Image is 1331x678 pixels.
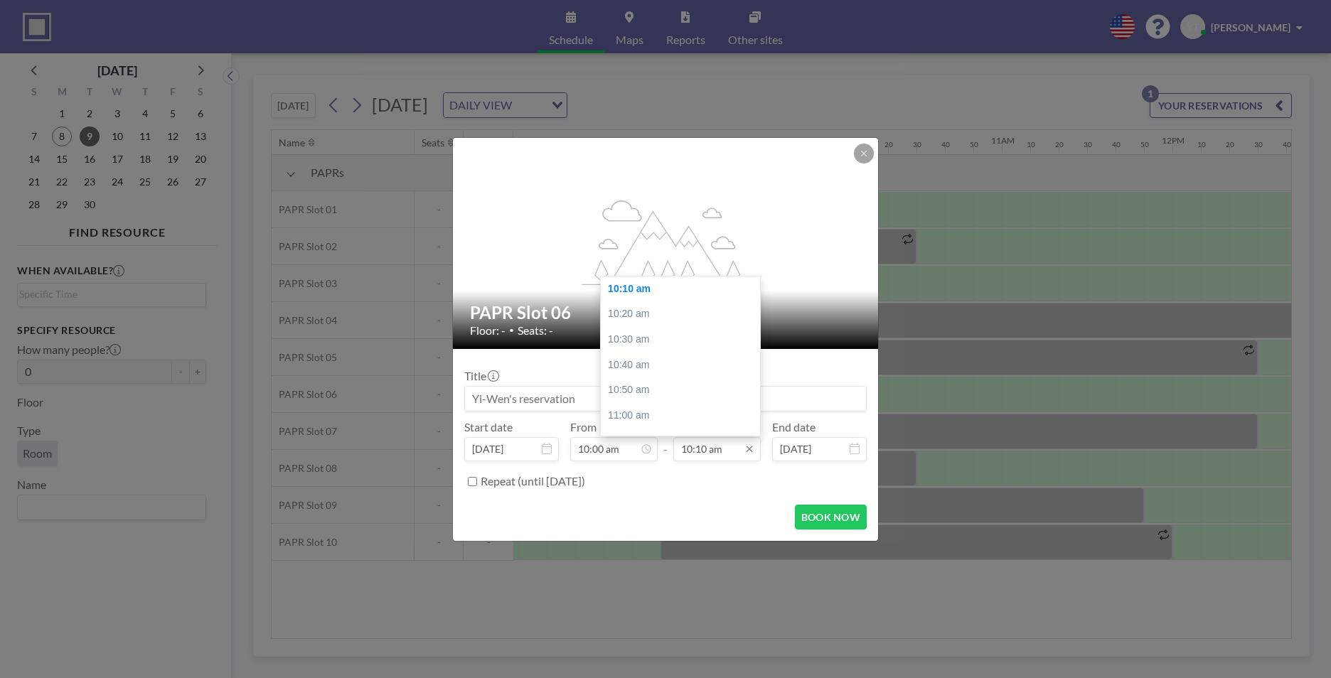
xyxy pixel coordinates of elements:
label: End date [772,420,816,434]
span: - [663,425,668,456]
div: 10:20 am [601,301,767,327]
span: Floor: - [470,323,506,338]
label: Title [464,369,498,383]
div: 11:00 am [601,403,767,429]
input: Yi-Wen's reservation [465,387,866,411]
label: From [570,420,597,434]
h2: PAPR Slot 06 [470,302,862,323]
label: Start date [464,420,513,434]
div: 10:30 am [601,327,767,353]
div: 10:10 am [601,276,767,302]
label: Repeat (until [DATE]) [481,474,585,488]
div: 10:50 am [601,377,767,403]
span: • [509,325,514,335]
span: Seats: - [518,323,553,338]
button: BOOK NOW [795,505,867,529]
div: 10:40 am [601,353,767,378]
div: 11:10 am [601,428,767,453]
